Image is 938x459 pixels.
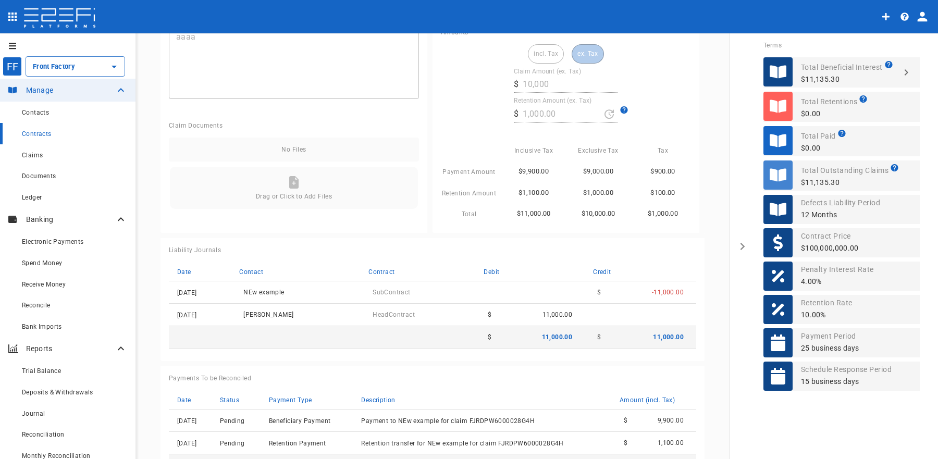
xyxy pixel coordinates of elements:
span: Payments To be Reconciled [169,375,251,382]
p: $ [514,78,519,90]
span: Amount ( incl. Tax ) [620,396,675,404]
span: Description [361,396,395,404]
button: [PERSON_NAME] [239,308,298,321]
span: $ [488,333,491,341]
p: $1,000.00 [635,207,691,219]
span: Payment Type [269,396,312,404]
span: Ledger [22,194,42,201]
span: 9,900.00 [658,417,684,424]
p: $9,900.00 [505,165,562,177]
span: Total Retentions [801,97,857,106]
span: Deposits & Withdrawals [22,389,93,396]
span: Documents [22,172,56,180]
p: $ [514,108,519,120]
button: HeadContract [368,308,419,321]
p: $100,000,000.00 [801,242,859,254]
p: Banking [26,214,115,225]
span: Payment Amount [442,168,496,176]
button: Open [107,59,121,74]
span: Journal [22,410,45,417]
p: $0.00 [801,108,868,120]
p: 15 business days [801,376,892,388]
span: [DATE] [177,289,196,296]
span: Retention Rate [801,299,853,307]
p: $1,100.00 [505,187,562,199]
span: -11,000.00 [652,289,684,296]
span: Payment to NEw example for claim FJRDPW6000028G4H [361,417,535,425]
span: [DATE] [177,312,196,319]
span: Drag or Click to Add Files [256,193,332,200]
p: $9,000.00 [570,165,626,177]
span: Claim Documents [169,122,223,129]
p: $900.00 [635,165,691,177]
span: Total Paid [801,132,836,140]
span: Contracts [22,130,52,138]
span: Inclusive Tax [514,147,553,154]
span: Reconciliation [22,431,65,438]
p: $1,000.00 [570,187,626,199]
span: Spend Money [22,259,62,267]
span: $ [624,417,627,424]
p: $11,000.00 [505,207,562,219]
span: Terms [763,42,782,49]
p: $100.00 [635,187,691,199]
span: Retention Amount [442,190,496,197]
span: [DATE] [177,417,196,425]
span: Contact [239,268,263,276]
span: 11,000.00 [542,311,573,318]
span: Date [177,268,191,276]
span: Credit [593,268,611,276]
span: Contract Price [801,232,851,240]
span: Reconcile [22,302,51,309]
input: Front Factory [30,61,91,72]
span: 11,000.00 [542,333,573,341]
span: Claims [22,152,43,159]
span: Tax [658,147,668,154]
span: Debit [484,268,499,276]
span: Bank Imports [22,323,62,330]
span: Schedule Response Period [801,365,892,374]
button: SubContract [368,286,414,299]
span: Sub Contract [373,289,410,296]
p: Reports [26,343,115,354]
span: Contract [368,268,394,276]
span: $ [488,311,491,318]
button: NEw example [239,286,288,299]
p: $10,000.00 [570,207,626,219]
span: Exclusive Tax [578,147,618,154]
span: 1,100.00 [658,439,684,446]
span: Total Outstanding Claims [801,166,888,175]
span: [DATE] [177,440,196,447]
span: [PERSON_NAME] [243,311,293,318]
span: Contacts [22,109,49,116]
label: Claim Amount (ex. Tax) [514,67,581,76]
span: $ [624,439,627,446]
span: Liability Journals [169,246,221,254]
div: FF [3,57,22,76]
p: $0.00 [801,142,846,154]
span: No Files [177,146,411,153]
p: 25 business days [801,342,859,354]
span: Trial Balance [22,367,61,375]
span: Retention Payment [269,440,326,447]
span: Beneficiary Payment [269,417,331,425]
span: $ [597,333,601,341]
span: Receive Money [22,281,66,288]
span: Pending [220,417,245,425]
p: $11,135.30 [801,73,893,85]
span: 11,000.00 [653,333,684,341]
p: 10.00% [801,309,853,321]
span: Date [177,396,191,404]
p: $11,135.30 [801,177,899,189]
p: Manage [26,85,115,95]
span: Head Contract [373,311,415,318]
p: 12 Months [801,209,880,221]
span: Payment Period [801,332,856,340]
span: Status [220,396,239,404]
span: Total Beneficial Interest [801,63,883,71]
span: Electronic Payments [22,238,84,245]
span: Pending [220,440,245,447]
span: Defects Liability Period [801,199,880,207]
p: 4.00% [801,276,874,288]
span: NEw example [243,289,284,296]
